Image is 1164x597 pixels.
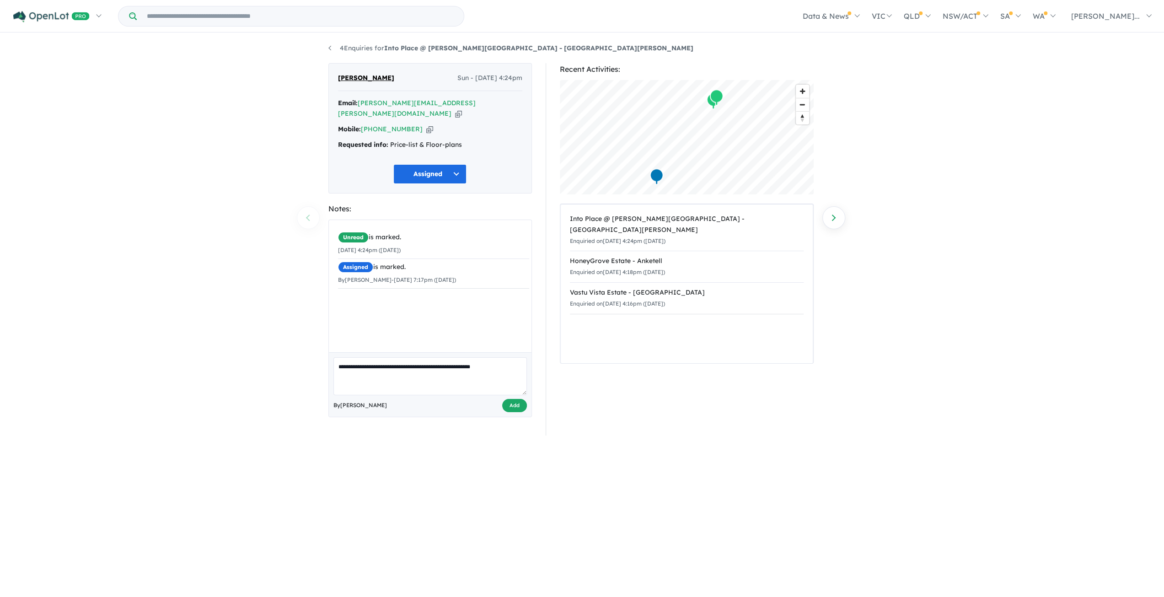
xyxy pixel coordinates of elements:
small: Enquiried on [DATE] 4:24pm ([DATE]) [570,237,665,244]
strong: Requested info: [338,140,388,149]
img: Openlot PRO Logo White [13,11,90,22]
button: Zoom in [796,85,809,98]
small: Enquiried on [DATE] 4:16pm ([DATE]) [570,300,665,307]
span: Reset bearing to north [796,112,809,124]
small: [DATE] 4:24pm ([DATE]) [338,247,401,253]
div: Notes: [328,203,532,215]
div: Map marker [649,168,663,185]
div: Vastu Vista Estate - [GEOGRAPHIC_DATA] [570,287,804,298]
button: Assigned [393,164,467,184]
div: Into Place @ [PERSON_NAME][GEOGRAPHIC_DATA] - [GEOGRAPHIC_DATA][PERSON_NAME] [570,214,804,236]
span: Assigned [338,262,373,273]
a: Into Place @ [PERSON_NAME][GEOGRAPHIC_DATA] - [GEOGRAPHIC_DATA][PERSON_NAME]Enquiried on[DATE] 4:... [570,209,804,251]
button: Zoom out [796,98,809,111]
nav: breadcrumb [328,43,836,54]
a: HoneyGrove Estate - AnketellEnquiried on[DATE] 4:18pm ([DATE]) [570,251,804,283]
span: Unread [338,232,369,243]
button: Add [502,399,527,412]
div: Price-list & Floor-plans [338,140,522,151]
a: [PERSON_NAME][EMAIL_ADDRESS][PERSON_NAME][DOMAIN_NAME] [338,99,476,118]
span: Sun - [DATE] 4:24pm [457,73,522,84]
button: Reset bearing to north [796,111,809,124]
canvas: Map [560,80,814,194]
button: Copy [426,124,433,134]
small: Enquiried on [DATE] 4:18pm ([DATE]) [570,269,665,275]
div: HoneyGrove Estate - Anketell [570,256,804,267]
span: [PERSON_NAME]... [1071,11,1140,21]
input: Try estate name, suburb, builder or developer [139,6,462,26]
div: Map marker [709,89,723,106]
div: is marked. [338,262,529,273]
div: is marked. [338,232,529,243]
a: Vastu Vista Estate - [GEOGRAPHIC_DATA]Enquiried on[DATE] 4:16pm ([DATE]) [570,282,804,314]
button: Copy [455,109,462,118]
span: [PERSON_NAME] [338,73,394,84]
small: By [PERSON_NAME] - [DATE] 7:17pm ([DATE]) [338,276,456,283]
strong: Email: [338,99,358,107]
a: 4Enquiries forInto Place @ [PERSON_NAME][GEOGRAPHIC_DATA] - [GEOGRAPHIC_DATA][PERSON_NAME] [328,44,693,52]
span: By [PERSON_NAME] [333,401,387,410]
div: Map marker [706,93,720,110]
strong: Mobile: [338,125,361,133]
a: [PHONE_NUMBER] [361,125,423,133]
strong: Into Place @ [PERSON_NAME][GEOGRAPHIC_DATA] - [GEOGRAPHIC_DATA][PERSON_NAME] [384,44,693,52]
div: Recent Activities: [560,63,814,75]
